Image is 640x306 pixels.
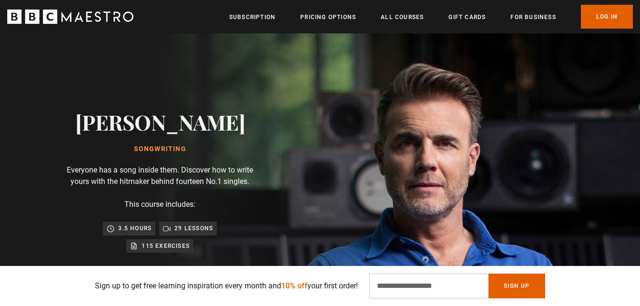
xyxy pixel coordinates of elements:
[488,274,545,298] button: Sign Up
[300,12,356,22] a: Pricing Options
[448,12,486,22] a: Gift Cards
[124,199,195,210] p: This course includes:
[174,224,213,233] p: 29 lessons
[75,145,245,153] h1: Songwriting
[581,5,633,29] a: Log In
[381,12,424,22] a: All Courses
[75,110,245,134] h2: [PERSON_NAME]
[281,281,307,290] span: 10% off
[229,5,633,29] nav: Primary
[65,164,255,187] p: Everyone has a song inside them. Discover how to write yours with the hitmaker behind fourteen No...
[118,224,152,233] p: 3.5 hours
[95,280,358,292] p: Sign up to get free learning inspiration every month and your first order!
[510,12,556,22] a: For business
[142,241,190,251] p: 115 exercises
[7,10,133,24] svg: BBC Maestro
[229,12,275,22] a: Subscription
